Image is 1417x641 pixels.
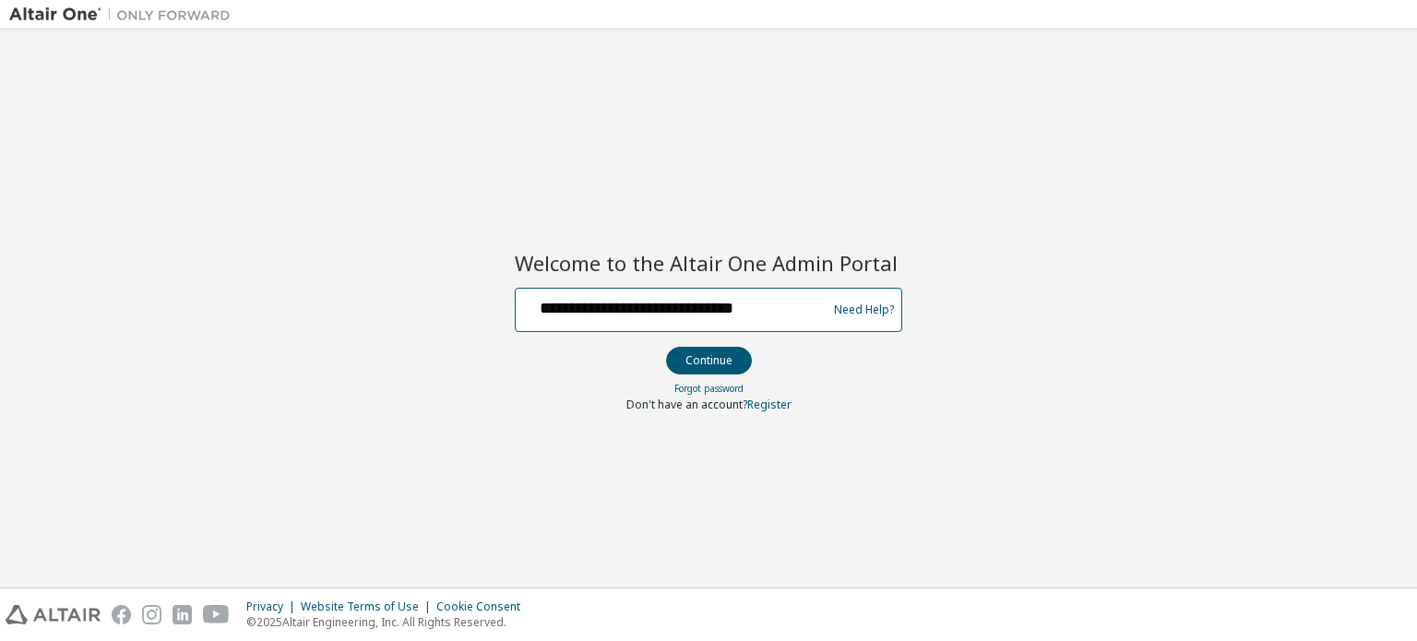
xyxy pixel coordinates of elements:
[6,605,101,624] img: altair_logo.svg
[436,599,531,614] div: Cookie Consent
[515,250,902,276] h2: Welcome to the Altair One Admin Portal
[246,599,301,614] div: Privacy
[666,347,752,374] button: Continue
[747,397,792,412] a: Register
[246,614,531,630] p: © 2025 Altair Engineering, Inc. All Rights Reserved.
[112,605,131,624] img: facebook.svg
[674,382,744,395] a: Forgot password
[301,599,436,614] div: Website Terms of Use
[9,6,240,24] img: Altair One
[142,605,161,624] img: instagram.svg
[834,309,894,310] a: Need Help?
[626,397,747,412] span: Don't have an account?
[203,605,230,624] img: youtube.svg
[173,605,192,624] img: linkedin.svg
